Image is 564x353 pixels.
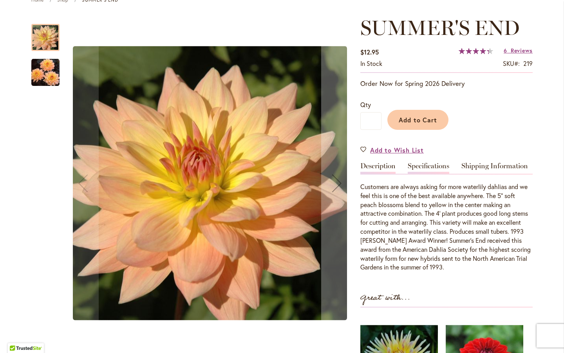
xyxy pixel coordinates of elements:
a: Shipping Information [461,162,528,174]
div: 87% [459,48,493,54]
a: Description [360,162,396,174]
div: Detailed Product Info [360,162,533,272]
a: Specifications [408,162,449,174]
button: Add to Cart [387,110,448,130]
div: SUMMER'S ENDSUMMER'S END [67,16,352,351]
p: Order Now for Spring 2026 Delivery [360,79,533,88]
a: 6 Reviews [504,47,533,54]
span: Add to Cart [399,116,437,124]
span: 6 [504,47,507,54]
button: Next [321,16,352,351]
div: SUMMER'S END [31,16,67,51]
div: SUMMER'S END [67,16,352,351]
span: SUMMER'S END [360,15,520,40]
img: SUMMER'S END [73,46,347,320]
a: Add to Wish List [360,146,424,155]
div: Product Images [67,16,389,351]
div: SUMMER'S END [31,51,60,86]
strong: SKU [503,59,520,67]
iframe: Launch Accessibility Center [6,325,28,347]
div: Customers are always asking for more waterlily dahlias and we feel this is one of the best availa... [360,182,533,272]
span: In stock [360,59,382,67]
img: SUMMER'S END [31,58,60,87]
span: Add to Wish List [370,146,424,155]
span: Reviews [511,47,533,54]
div: Availability [360,59,382,68]
span: $12.95 [360,48,379,56]
span: Qty [360,100,371,109]
strong: Great with... [360,291,410,304]
div: 219 [523,59,533,68]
